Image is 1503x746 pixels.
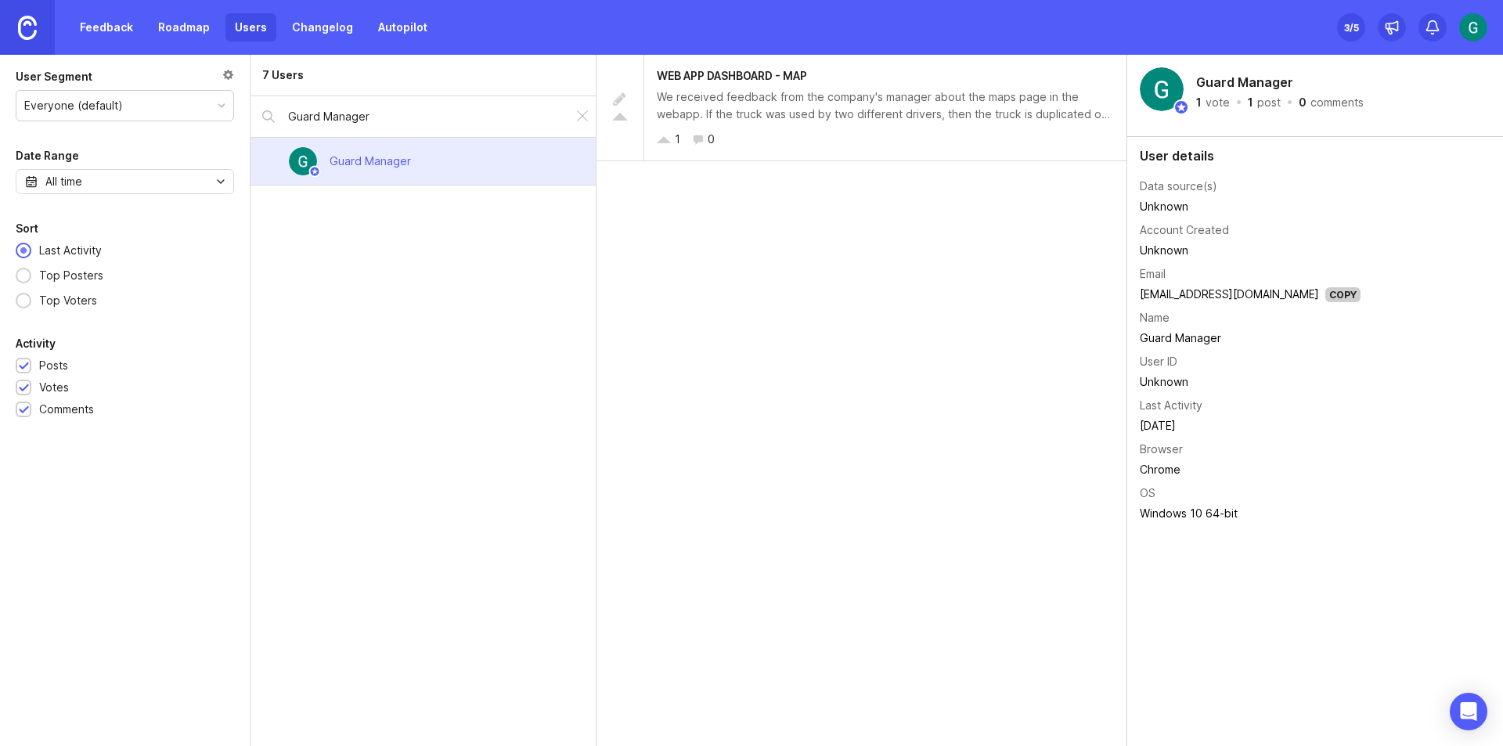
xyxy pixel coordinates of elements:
[1299,97,1307,108] div: 0
[39,357,68,374] div: Posts
[1140,373,1361,391] div: Unknown
[330,153,411,170] div: Guard Manager
[31,242,110,259] div: Last Activity
[16,334,56,353] div: Activity
[1325,287,1361,302] div: Copy
[1140,178,1217,195] div: Data source(s)
[225,13,276,41] a: Users
[283,13,362,41] a: Changelog
[1140,196,1361,217] td: Unknown
[288,108,561,125] input: Search by name...
[1140,419,1176,432] time: [DATE]
[39,401,94,418] div: Comments
[657,69,807,82] span: WEB APP DASHBOARD - MAP
[1310,97,1364,108] div: comments
[1140,222,1229,239] div: Account Created
[1140,485,1155,502] div: OS
[1459,13,1487,41] img: Guard Manager
[70,13,142,41] a: Feedback
[262,67,304,84] div: 7 Users
[1140,150,1490,162] div: User details
[1173,99,1189,115] img: member badge
[675,131,680,148] div: 1
[369,13,437,41] a: Autopilot
[208,175,233,188] svg: toggle icon
[149,13,219,41] a: Roadmap
[309,166,321,178] img: member badge
[16,219,38,238] div: Sort
[1140,328,1361,348] td: Guard Manager
[16,67,92,86] div: User Segment
[24,97,123,114] div: Everyone (default)
[31,267,111,284] div: Top Posters
[1140,67,1184,111] img: Guard Manager
[45,173,82,190] div: All time
[1196,97,1202,108] div: 1
[1140,441,1183,458] div: Browser
[1140,397,1202,414] div: Last Activity
[1193,70,1296,94] h2: Guard Manager
[1337,13,1365,41] button: 3/5
[1140,309,1170,326] div: Name
[1140,353,1177,370] div: User ID
[16,146,79,165] div: Date Range
[18,16,37,40] img: Canny Home
[1450,693,1487,730] div: Open Intercom Messenger
[1140,265,1166,283] div: Email
[1248,97,1253,108] div: 1
[31,292,105,309] div: Top Voters
[289,147,317,175] img: Guard Manager
[1140,242,1361,259] div: Unknown
[1257,97,1281,108] div: post
[1140,459,1361,480] td: Chrome
[657,88,1114,123] div: We received feedback from the company's manager about the maps page in the webapp. If the truck w...
[1140,287,1319,301] a: [EMAIL_ADDRESS][DOMAIN_NAME]
[1285,97,1294,108] div: ·
[597,55,1126,161] a: WEB APP DASHBOARD - MAPWe received feedback from the company's manager about the maps page in the...
[1206,97,1230,108] div: vote
[1344,16,1359,38] div: 3 /5
[1140,503,1361,524] td: Windows 10 64-bit
[39,379,69,396] div: Votes
[1234,97,1243,108] div: ·
[708,131,715,148] div: 0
